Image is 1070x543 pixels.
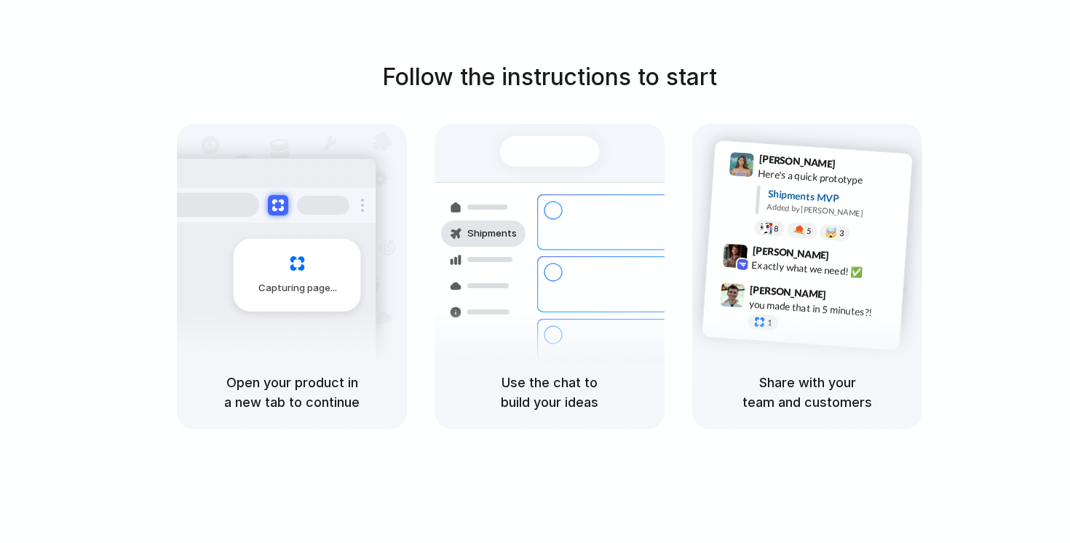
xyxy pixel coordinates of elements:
[467,226,517,241] span: Shipments
[766,201,900,222] div: Added by [PERSON_NAME]
[807,226,812,234] span: 5
[758,151,836,172] span: [PERSON_NAME]
[825,227,838,238] div: 🤯
[831,288,860,306] span: 9:47 AM
[840,157,870,175] span: 9:41 AM
[752,242,829,263] span: [PERSON_NAME]
[258,281,339,296] span: Capturing page
[839,229,844,237] span: 3
[748,296,894,321] div: you made that in 5 minutes?!
[452,373,647,412] h5: Use the chat to build your ideas
[758,165,903,190] div: Here's a quick prototype
[751,257,897,282] div: Exactly what we need! ✅
[750,281,827,302] span: [PERSON_NAME]
[774,224,779,232] span: 8
[382,60,717,95] h1: Follow the instructions to start
[710,373,905,412] h5: Share with your team and customers
[767,319,772,327] span: 1
[194,373,389,412] h5: Open your product in a new tab to continue
[833,249,863,266] span: 9:42 AM
[767,186,902,210] div: Shipments MVP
